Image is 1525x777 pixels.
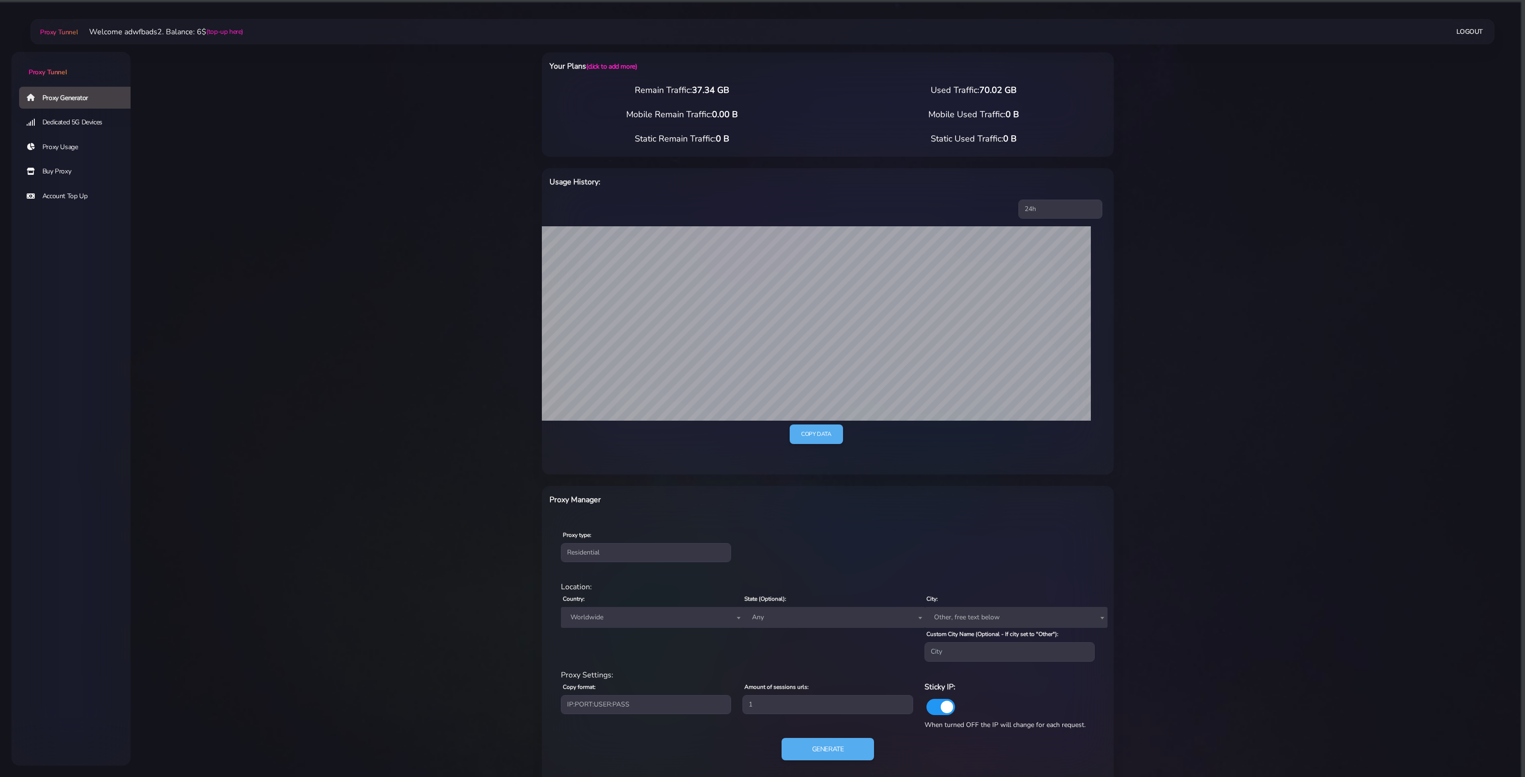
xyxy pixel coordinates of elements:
[19,87,138,109] a: Proxy Generator
[549,176,869,188] h6: Usage History:
[925,720,1086,729] span: When turned OFF the IP will change for each request.
[782,738,874,761] button: Generate
[1003,133,1017,144] span: 0 B
[536,132,828,145] div: Static Remain Traffic:
[828,108,1119,121] div: Mobile Used Traffic:
[19,111,138,133] a: Dedicated 5G Devices
[925,681,1095,693] h6: Sticky IP:
[926,595,938,603] label: City:
[692,84,729,96] span: 37.34 GB
[555,581,1100,593] div: Location:
[930,611,1102,624] span: Other, free text below
[925,642,1095,661] input: City
[536,108,828,121] div: Mobile Remain Traffic:
[536,84,828,97] div: Remain Traffic:
[748,611,920,624] span: Any
[742,607,925,628] span: Any
[78,26,243,38] li: Welcome adwfbads2. Balance: 6$
[744,595,786,603] label: State (Optional):
[29,68,67,77] span: Proxy Tunnel
[828,132,1119,145] div: Static Used Traffic:
[563,531,591,539] label: Proxy type:
[716,133,729,144] span: 0 B
[563,595,585,603] label: Country:
[563,683,596,691] label: Copy format:
[11,52,131,77] a: Proxy Tunnel
[38,24,78,40] a: Proxy Tunnel
[979,84,1017,96] span: 70.02 GB
[790,424,843,444] a: Copy data
[206,27,243,37] a: (top-up here)
[40,28,78,37] span: Proxy Tunnel
[926,630,1058,638] label: Custom City Name (Optional - If city set to "Other"):
[1006,109,1019,120] span: 0 B
[19,136,138,158] a: Proxy Usage
[555,669,1100,681] div: Proxy Settings:
[19,185,138,207] a: Account Top Up
[586,62,637,71] a: (click to add more)
[561,607,744,628] span: Worldwide
[1470,722,1513,765] iframe: Webchat Widget
[549,60,869,72] h6: Your Plans
[567,611,738,624] span: Worldwide
[828,84,1119,97] div: Used Traffic:
[1456,23,1483,40] a: Logout
[744,683,809,691] label: Amount of sessions urls:
[19,161,138,182] a: Buy Proxy
[549,494,869,506] h6: Proxy Manager
[925,607,1108,628] span: Other, free text below
[712,109,738,120] span: 0.00 B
